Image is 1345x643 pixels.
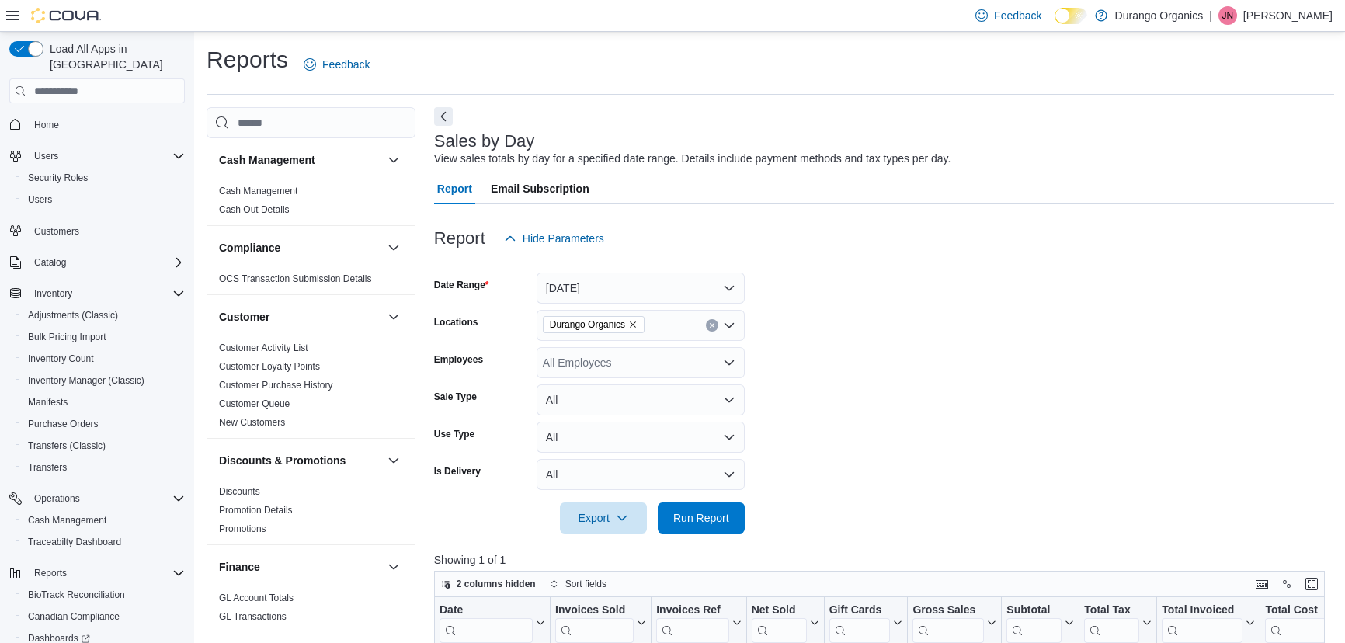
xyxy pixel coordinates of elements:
[22,607,126,626] a: Canadian Compliance
[1265,603,1338,643] button: Total Cost
[1162,603,1255,643] button: Total Invoiced
[28,564,73,582] button: Reports
[434,279,489,291] label: Date Range
[297,49,376,80] a: Feedback
[219,186,297,196] a: Cash Management
[219,593,294,603] a: GL Account Totals
[435,575,542,593] button: 2 columns hidden
[1162,603,1242,643] div: Total Invoiced
[322,57,370,72] span: Feedback
[219,486,260,497] a: Discounts
[28,489,185,508] span: Operations
[22,436,112,455] a: Transfers (Classic)
[537,384,745,415] button: All
[723,356,735,369] button: Open list of options
[440,603,533,643] div: Date
[219,523,266,535] span: Promotions
[16,509,191,531] button: Cash Management
[723,319,735,332] button: Open list of options
[22,415,185,433] span: Purchase Orders
[34,256,66,269] span: Catalog
[555,603,634,643] div: Invoices Sold
[219,152,381,168] button: Cash Management
[384,238,403,257] button: Compliance
[28,418,99,430] span: Purchase Orders
[22,169,94,187] a: Security Roles
[22,371,151,390] a: Inventory Manager (Classic)
[207,339,415,438] div: Customer
[34,150,58,162] span: Users
[28,147,185,165] span: Users
[537,422,745,453] button: All
[28,284,185,303] span: Inventory
[3,113,191,135] button: Home
[498,223,610,254] button: Hide Parameters
[434,229,485,248] h3: Report
[384,308,403,326] button: Customer
[22,511,185,530] span: Cash Management
[22,349,185,368] span: Inventory Count
[16,370,191,391] button: Inventory Manager (Classic)
[22,458,73,477] a: Transfers
[16,435,191,457] button: Transfers (Classic)
[22,436,185,455] span: Transfers (Classic)
[219,361,320,372] a: Customer Loyalty Points
[555,603,646,643] button: Invoices Sold
[16,413,191,435] button: Purchase Orders
[28,116,65,134] a: Home
[16,391,191,413] button: Manifests
[28,193,52,206] span: Users
[34,287,72,300] span: Inventory
[219,504,293,516] span: Promotion Details
[384,151,403,169] button: Cash Management
[22,393,185,412] span: Manifests
[219,559,260,575] h3: Finance
[673,510,729,526] span: Run Report
[912,603,984,643] div: Gross Sales
[751,603,818,643] button: Net Sold
[28,253,72,272] button: Catalog
[34,225,79,238] span: Customers
[434,107,453,126] button: Next
[219,185,297,197] span: Cash Management
[440,603,545,643] button: Date
[537,459,745,490] button: All
[219,523,266,534] a: Promotions
[457,578,536,590] span: 2 columns hidden
[28,222,85,241] a: Customers
[28,309,118,321] span: Adjustments (Classic)
[22,511,113,530] a: Cash Management
[22,190,185,209] span: Users
[219,453,381,468] button: Discounts & Promotions
[207,269,415,294] div: Compliance
[829,603,890,643] div: Gift Card Sales
[544,575,613,593] button: Sort fields
[537,273,745,304] button: [DATE]
[28,514,106,527] span: Cash Management
[28,374,144,387] span: Inventory Manager (Classic)
[658,502,745,534] button: Run Report
[1302,575,1321,593] button: Enter fullscreen
[219,611,287,622] a: GL Transactions
[440,603,533,618] div: Date
[28,353,94,365] span: Inventory Count
[207,589,415,632] div: Finance
[628,320,638,329] button: Remove Durango Organics from selection in this group
[555,603,634,618] div: Invoices Sold
[751,603,806,618] div: Net Sold
[16,531,191,553] button: Traceabilty Dashboard
[3,145,191,167] button: Users
[22,586,185,604] span: BioTrack Reconciliation
[434,132,535,151] h3: Sales by Day
[34,492,80,505] span: Operations
[219,379,333,391] span: Customer Purchase History
[434,465,481,478] label: Is Delivery
[1218,6,1237,25] div: Jessica Neal
[16,457,191,478] button: Transfers
[434,353,483,366] label: Employees
[1055,8,1087,24] input: Dark Mode
[31,8,101,23] img: Cova
[219,309,381,325] button: Customer
[1253,575,1271,593] button: Keyboard shortcuts
[28,284,78,303] button: Inventory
